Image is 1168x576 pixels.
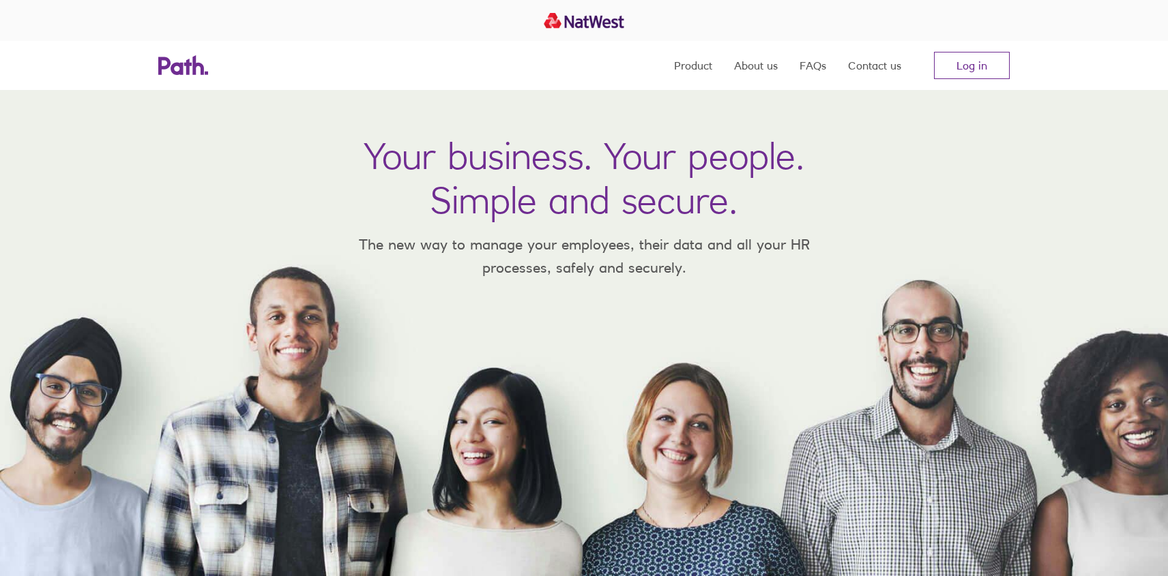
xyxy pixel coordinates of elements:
p: The new way to manage your employees, their data and all your HR processes, safely and securely. [338,233,830,279]
a: About us [734,41,778,90]
a: Product [674,41,712,90]
a: Contact us [848,41,901,90]
h1: Your business. Your people. Simple and secure. [364,134,804,222]
a: FAQs [800,41,826,90]
a: Log in [934,52,1010,79]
